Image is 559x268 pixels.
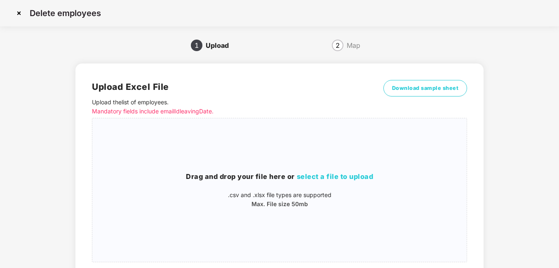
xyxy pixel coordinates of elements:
span: Download sample sheet [392,84,459,92]
span: 2 [336,42,340,49]
div: Upload [206,39,235,52]
div: Map [347,39,360,52]
span: Drag and drop your file here orselect a file to upload.csv and .xlsx file types are supportedMax.... [92,118,467,262]
p: Mandatory fields include emailId leavingDate. [92,107,373,116]
p: Delete employees [30,8,101,18]
img: svg+xml;base64,PHN2ZyBpZD0iQ3Jvc3MtMzJ4MzIiIHhtbG5zPSJodHRwOi8vd3d3LnczLm9yZy8yMDAwL3N2ZyIgd2lkdG... [12,7,26,20]
button: Download sample sheet [383,80,467,96]
span: 1 [195,42,199,49]
h2: Upload Excel File [92,80,373,94]
p: Upload the list of employees . [92,98,373,116]
p: .csv and .xlsx file types are supported [92,190,467,200]
h3: Drag and drop your file here or [92,172,467,182]
span: select a file to upload [297,172,373,181]
p: Max. File size 50mb [92,200,467,209]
